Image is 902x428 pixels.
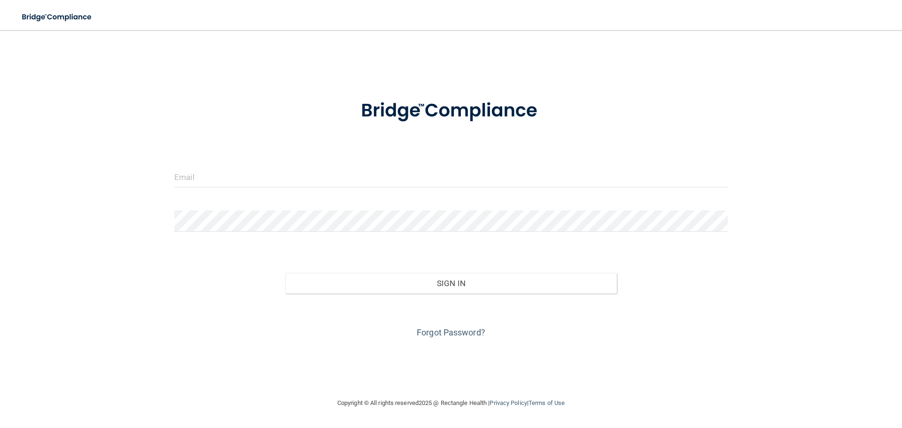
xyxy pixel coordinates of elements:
[417,327,485,337] a: Forgot Password?
[285,273,617,294] button: Sign In
[490,399,527,406] a: Privacy Policy
[529,399,565,406] a: Terms of Use
[174,166,728,187] input: Email
[280,388,622,418] div: Copyright © All rights reserved 2025 @ Rectangle Health | |
[14,8,101,27] img: bridge_compliance_login_screen.278c3ca4.svg
[342,86,560,135] img: bridge_compliance_login_screen.278c3ca4.svg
